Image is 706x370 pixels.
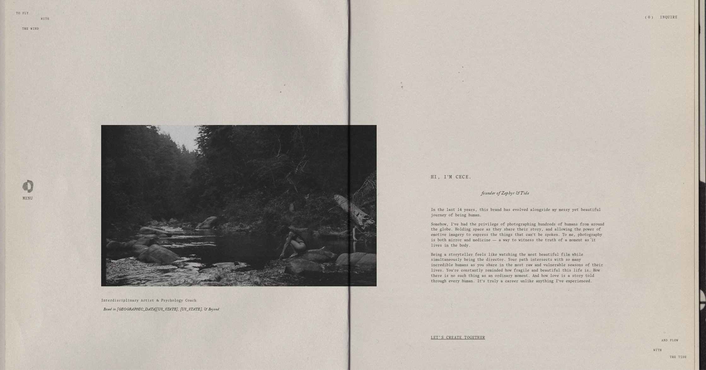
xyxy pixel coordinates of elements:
p: Being a storyteller feels like watching the most beautiful film while simultaneously being the di... [431,252,605,284]
em: Based in [GEOGRAPHIC_DATA][US_STATE], [US_STATE], & Beyond [103,307,219,313]
a: Inquire [660,12,678,23]
span: 0 [648,16,650,19]
a: (0) [645,15,653,20]
h2: Hi, I’m cece. [431,174,605,180]
p: In the last 14 years, this brand has evolved alongside my messy yet beautiful journey of being hu... [431,207,605,218]
span: Interdisciplinary Artist & Psychology Coach [101,299,196,302]
span: ) [652,16,653,19]
p: Somehow, I’ve had the privilege of photographing hundreds of humans from around the globe. Holdin... [431,222,605,248]
span: ( [645,16,646,19]
a: Let's Create Together [431,332,485,344]
em: founder of Zephyr & Tide [482,190,529,198]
